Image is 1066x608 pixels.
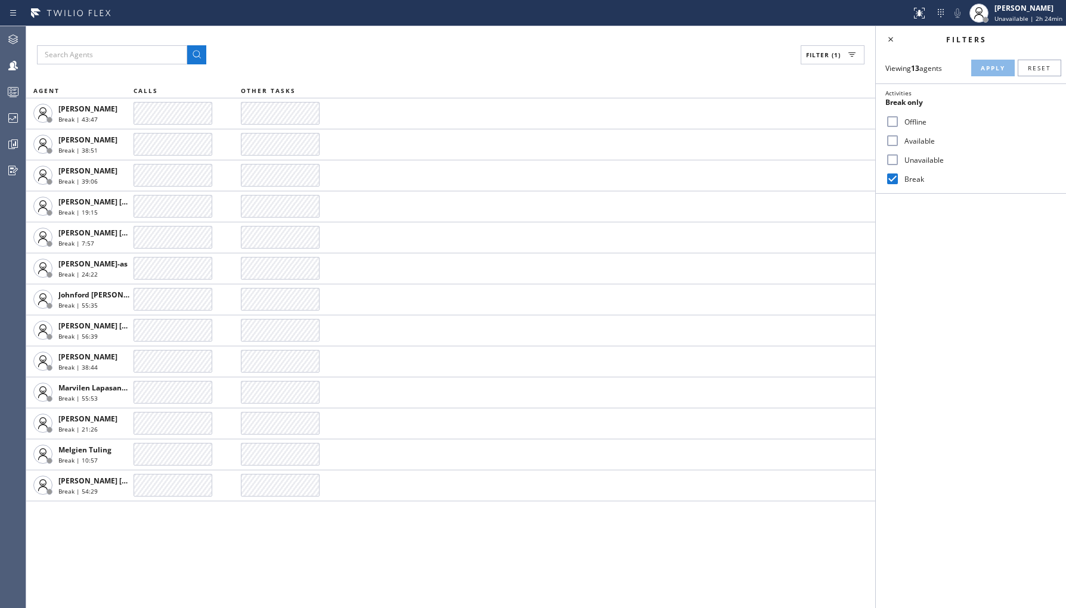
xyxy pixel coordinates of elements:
[58,290,150,300] span: Johnford [PERSON_NAME]
[1028,64,1051,72] span: Reset
[58,135,117,145] span: [PERSON_NAME]
[58,487,98,495] span: Break | 54:29
[58,363,98,371] span: Break | 38:44
[946,35,987,45] span: Filters
[58,321,199,331] span: [PERSON_NAME] [PERSON_NAME] Dahil
[58,208,98,216] span: Break | 19:15
[900,174,1056,184] label: Break
[806,51,841,59] span: Filter (1)
[58,115,98,123] span: Break | 43:47
[58,352,117,362] span: [PERSON_NAME]
[801,45,864,64] button: Filter (1)
[58,197,178,207] span: [PERSON_NAME] [PERSON_NAME]
[949,5,966,21] button: Mute
[58,301,98,309] span: Break | 55:35
[900,136,1056,146] label: Available
[994,3,1062,13] div: [PERSON_NAME]
[58,228,178,238] span: [PERSON_NAME] [PERSON_NAME]
[885,63,942,73] span: Viewing agents
[58,166,117,176] span: [PERSON_NAME]
[58,239,94,247] span: Break | 7:57
[58,177,98,185] span: Break | 39:06
[58,394,98,402] span: Break | 55:53
[58,259,128,269] span: [PERSON_NAME]-as
[58,383,131,393] span: Marvilen Lapasanda
[58,270,98,278] span: Break | 24:22
[58,456,98,464] span: Break | 10:57
[33,86,60,95] span: AGENT
[58,425,98,433] span: Break | 21:26
[981,64,1005,72] span: Apply
[994,14,1062,23] span: Unavailable | 2h 24min
[885,97,923,107] span: Break only
[971,60,1015,76] button: Apply
[900,117,1056,127] label: Offline
[58,476,178,486] span: [PERSON_NAME] [PERSON_NAME]
[1018,60,1061,76] button: Reset
[58,146,98,154] span: Break | 38:51
[885,89,1056,97] div: Activities
[134,86,158,95] span: CALLS
[58,445,111,455] span: Melgien Tuling
[58,104,117,114] span: [PERSON_NAME]
[911,63,919,73] strong: 13
[58,414,117,424] span: [PERSON_NAME]
[37,45,187,64] input: Search Agents
[241,86,296,95] span: OTHER TASKS
[58,332,98,340] span: Break | 56:39
[900,155,1056,165] label: Unavailable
